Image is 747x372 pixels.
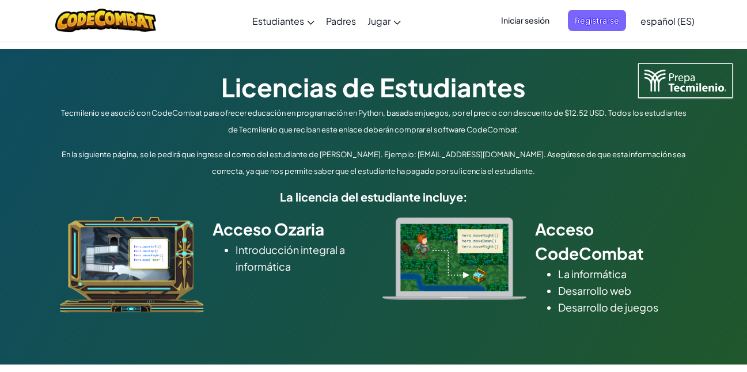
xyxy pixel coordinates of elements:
li: Introducción integral a informática [236,241,365,275]
a: español (ES) [635,5,700,36]
img: ozaria_acodus.png [60,217,204,313]
span: español (ES) [640,15,695,27]
h2: Acceso CodeCombat [535,217,688,265]
h5: La licencia del estudiante incluye: [57,188,691,206]
img: type_real_code.png [382,217,526,300]
a: Estudiantes [247,5,320,36]
li: La informática [558,265,688,282]
li: Desarrollo web [558,282,688,299]
span: Jugar [367,15,390,27]
p: En la siguiente página, se le pedirá que ingrese el correo del estudiante de [PERSON_NAME]. Ejemp... [57,146,691,180]
span: Estudiantes [252,15,304,27]
a: Jugar [362,5,407,36]
li: Desarrollo de juegos [558,299,688,316]
img: CodeCombat logo [55,9,156,32]
button: Registrarse [568,10,626,31]
h1: Licencias de Estudiantes [57,69,691,105]
button: Iniciar sesión [494,10,556,31]
a: Padres [320,5,362,36]
p: Tecmilenio se asoció con CodeCombat para ofrecer educación en programación en Python, basada en j... [57,105,691,138]
h2: Acceso Ozaria [213,217,365,241]
img: Tecmilenio logo [638,63,733,98]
